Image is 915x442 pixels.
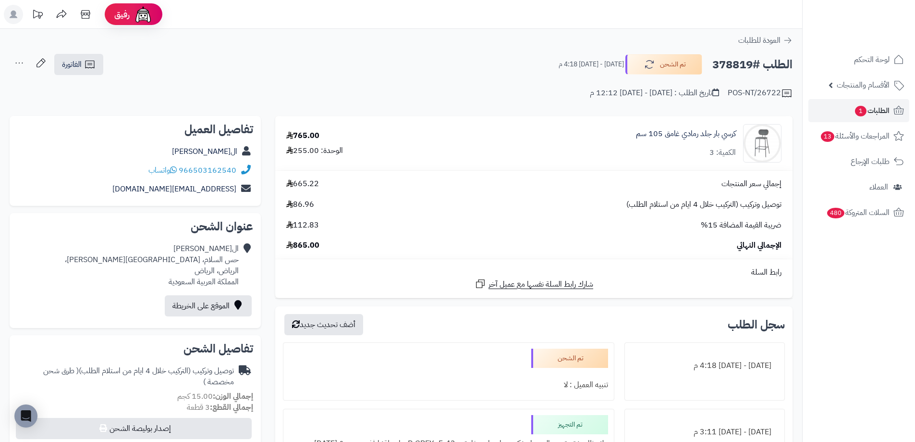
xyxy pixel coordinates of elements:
[701,220,781,231] span: ضريبة القيمة المضافة 15%
[531,349,608,368] div: تم الشحن
[625,54,702,75] button: تم الشحن
[187,402,253,413] small: 3 قطعة
[738,35,781,46] span: العودة للطلبات
[284,314,363,335] button: أضف تحديث جديد
[134,5,153,24] img: ai-face.png
[826,206,890,219] span: السلات المتروكة
[286,220,319,231] span: 112.83
[820,129,890,143] span: المراجعات والأسئلة
[808,176,909,199] a: العملاء
[286,199,314,210] span: 86.96
[213,391,253,402] strong: إجمالي الوزن:
[172,146,237,157] a: ال[PERSON_NAME]
[821,131,834,142] span: 13
[855,106,866,116] span: 1
[744,124,781,163] img: 1735977582-110102630002-90x90.jpg
[854,53,890,66] span: لوحة التحكم
[854,104,890,117] span: الطلبات
[179,164,236,176] a: 966503162540
[837,78,890,92] span: الأقسام والمنتجات
[590,88,719,99] div: تاريخ الطلب : [DATE] - [DATE] 12:12 م
[559,60,624,69] small: [DATE] - [DATE] 4:18 م
[728,88,793,99] div: POS-NT/26722
[728,319,785,330] h3: سجل الطلب
[721,178,781,189] span: إجمالي سعر المنتجات
[869,180,888,194] span: العملاء
[17,221,253,232] h2: عنوان الشحن
[62,59,82,70] span: الفاتورة
[286,130,319,141] div: 765.00
[177,391,253,402] small: 15.00 كجم
[737,240,781,251] span: الإجمالي النهائي
[626,199,781,210] span: توصيل وتركيب (التركيب خلال 4 ايام من استلام الطلب)
[636,128,736,139] a: كرسي بار جلد رمادي غامق 105 سم
[14,404,37,428] div: Open Intercom Messenger
[43,365,234,388] span: ( طرق شحن مخصصة )
[851,155,890,168] span: طلبات الإرجاع
[709,147,736,158] div: الكمية: 3
[65,243,239,287] div: ال[PERSON_NAME] حس السلام، [GEOGRAPHIC_DATA][PERSON_NAME]، الرياض، الرياض المملكة العربية السعودية
[17,366,234,388] div: توصيل وتركيب (التركيب خلال 4 ايام من استلام الطلب)
[808,99,909,122] a: الطلبات1
[16,418,252,439] button: إصدار بوليصة الشحن
[808,201,909,224] a: السلات المتروكة480
[165,295,252,316] a: الموقع على الخريطة
[210,402,253,413] strong: إجمالي القطع:
[25,5,49,26] a: تحديثات المنصة
[114,9,130,20] span: رفيق
[531,415,608,434] div: تم التجهيز
[286,178,319,189] span: 665.22
[712,55,793,75] h2: الطلب #378819
[827,208,844,218] span: 480
[738,35,793,46] a: العودة للطلبات
[279,267,789,278] div: رابط السلة
[148,164,177,176] a: واتساب
[488,279,593,290] span: شارك رابط السلة نفسها مع عميل آخر
[808,125,909,148] a: المراجعات والأسئلة13
[17,124,253,135] h2: تفاصيل العميل
[286,240,319,251] span: 865.00
[54,54,103,75] a: الفاتورة
[808,150,909,173] a: طلبات الإرجاع
[850,25,906,46] img: logo-2.png
[631,423,779,442] div: [DATE] - [DATE] 3:11 م
[475,278,593,290] a: شارك رابط السلة نفسها مع عميل آخر
[112,183,236,195] a: [EMAIL_ADDRESS][DOMAIN_NAME]
[631,356,779,375] div: [DATE] - [DATE] 4:18 م
[808,48,909,71] a: لوحة التحكم
[289,376,608,394] div: تنبيه العميل : لا
[286,145,343,156] div: الوحدة: 255.00
[17,343,253,354] h2: تفاصيل الشحن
